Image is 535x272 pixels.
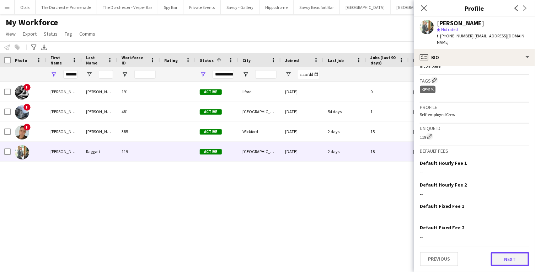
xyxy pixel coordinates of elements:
[41,29,60,38] a: Status
[20,29,39,38] a: Export
[117,82,160,101] div: 191
[79,31,95,37] span: Comms
[3,29,18,38] a: View
[437,20,485,26] div: [PERSON_NAME]
[420,160,467,166] h3: Default Hourly Fee 1
[323,122,366,141] div: 2 days
[65,31,72,37] span: Tag
[134,70,156,79] input: Workforce ID Filter Input
[281,82,323,101] div: [DATE]
[437,33,527,45] span: | [EMAIL_ADDRESS][DOMAIN_NAME]
[82,142,117,161] div: Raggatt
[122,71,128,78] button: Open Filter Menu
[420,77,529,84] h3: Tags
[238,142,281,161] div: [GEOGRAPHIC_DATA]
[420,104,529,110] h3: Profile
[6,31,16,37] span: View
[200,129,222,135] span: Active
[15,58,27,63] span: Photo
[420,86,435,93] div: Keys
[82,102,117,121] div: [PERSON_NAME]
[281,102,323,121] div: [DATE]
[437,33,474,38] span: t. [PHONE_NUMBER]
[491,252,529,266] button: Next
[414,49,535,66] div: Bio
[46,102,82,121] div: [PERSON_NAME]
[200,89,222,95] span: Active
[63,70,77,79] input: First Name Filter Input
[23,84,31,91] span: !
[46,82,82,101] div: [PERSON_NAME]
[30,43,38,52] app-action-btn: Advanced filters
[298,70,319,79] input: Joined Filter Input
[420,212,529,219] div: --
[164,58,178,63] span: Rating
[420,182,467,188] h3: Default Hourly Fee 2
[50,71,57,78] button: Open Filter Menu
[323,142,366,161] div: 2 days
[40,43,48,52] app-action-btn: Export XLSX
[340,0,391,14] button: [GEOGRAPHIC_DATA]
[183,0,221,14] button: Private Events
[23,104,31,111] span: !
[122,55,147,66] span: Workforce ID
[441,27,458,32] span: Not rated
[420,203,465,209] h3: Default Fixed Fee 1
[285,58,299,63] span: Joined
[15,0,36,14] button: Oblix
[200,71,206,78] button: Open Filter Menu
[36,0,97,14] button: The Dorchester Promenade
[46,142,82,161] div: [PERSON_NAME]
[97,0,158,14] button: The Dorchester - Vesper Bar
[242,71,249,78] button: Open Filter Menu
[420,191,529,197] div: --
[76,29,98,38] a: Comms
[420,148,529,154] h3: Default fees
[391,0,442,14] button: [GEOGRAPHIC_DATA]
[23,124,31,131] span: !
[15,85,29,100] img: Michael Chang
[420,234,529,240] div: --
[86,55,105,66] span: Last Name
[323,102,366,121] div: 54 days
[420,252,458,266] button: Previous
[242,58,251,63] span: City
[117,102,160,121] div: 481
[238,82,281,101] div: Ilford
[260,0,294,14] button: Hippodrome
[420,112,529,117] p: Self-employed Crew
[294,0,340,14] button: Savoy Beaufort Bar
[15,125,29,140] img: Michael Horner
[117,122,160,141] div: 385
[15,105,29,120] img: Michael Davies
[44,31,58,37] span: Status
[328,58,344,63] span: Last job
[23,31,37,37] span: Export
[200,58,214,63] span: Status
[281,122,323,141] div: [DATE]
[255,70,277,79] input: City Filter Input
[200,109,222,115] span: Active
[50,55,69,66] span: First Name
[6,17,58,28] span: My Workforce
[86,71,92,78] button: Open Filter Menu
[117,142,160,161] div: 119
[15,145,29,159] img: Michael Raggatt
[366,142,409,161] div: 18
[46,122,82,141] div: [PERSON_NAME]
[420,224,465,231] h3: Default Fixed Fee 2
[366,102,409,121] div: 1
[366,82,409,101] div: 0
[62,29,75,38] a: Tag
[414,4,535,13] h3: Profile
[158,0,183,14] button: Spy Bar
[413,58,424,63] span: Email
[420,63,529,69] p: Incomplete
[420,169,529,176] div: --
[221,0,260,14] button: Savoy - Gallery
[285,71,291,78] button: Open Filter Menu
[200,149,222,155] span: Active
[99,70,113,79] input: Last Name Filter Input
[420,125,529,131] h3: Unique ID
[413,71,419,78] button: Open Filter Menu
